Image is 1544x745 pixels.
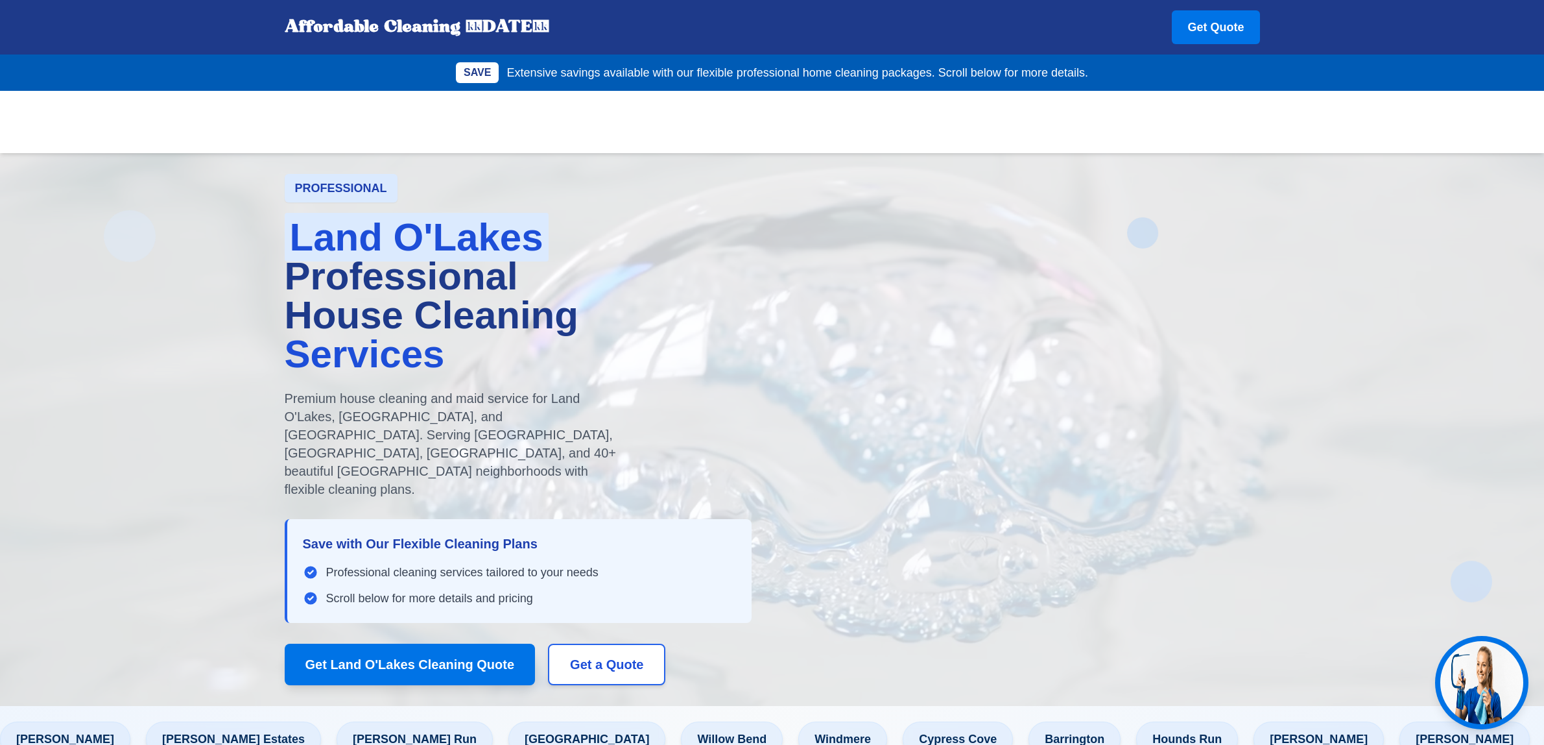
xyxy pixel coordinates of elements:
[456,62,499,83] div: SAVE
[1435,636,1528,729] button: Get help from Jen
[303,535,736,553] h3: Save with Our Flexible Cleaning Plans
[326,589,533,607] span: Scroll below for more details and pricing
[285,218,752,374] h1: Professional House Cleaning
[1440,641,1523,724] img: Jen
[1172,10,1259,44] a: Get Quote
[326,563,599,581] span: Professional cleaning services tailored to your needs
[506,64,1087,82] p: Extensive savings available with our flexible professional home cleaning packages. Scroll below f...
[285,17,549,38] div: Affordable Cleaning [DATE]
[285,174,398,202] div: PROFESSIONAL
[548,644,665,685] button: Get a Quote
[285,213,549,262] span: Land O'Lakes
[285,332,445,376] span: Services
[285,644,536,685] button: Get Land O'Lakes Cleaning Quote
[285,389,617,498] p: Premium house cleaning and maid service for Land O'Lakes, [GEOGRAPHIC_DATA], and [GEOGRAPHIC_DATA...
